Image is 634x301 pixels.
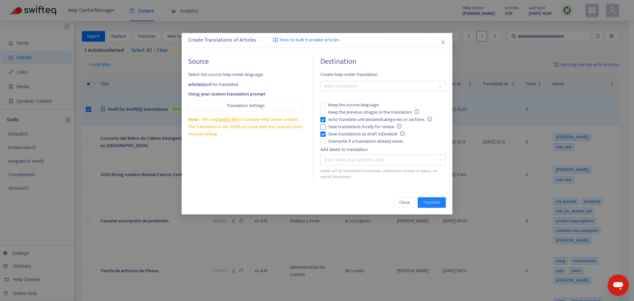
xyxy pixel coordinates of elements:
span: info-circle [397,124,402,129]
button: Close [440,39,447,46]
span: Save translations locally for review [326,123,404,131]
div: Create Translations of Articles [188,36,446,44]
div: We use to translate Help Center articles. The translation is not 100% accurate and may require so... [188,116,303,138]
span: Overwrite if a translation already exists [326,138,406,145]
h4: Destination [320,57,446,66]
h4: Source [188,57,303,66]
div: Using your custom translation prompt [188,91,303,98]
span: Keep the previous images in the translation [326,109,422,116]
div: Add labels to translation [320,146,446,153]
span: How to bulk translate articles [280,36,339,44]
button: Close [394,197,415,208]
div: will be translated [188,81,303,88]
span: info-circle [414,109,419,114]
button: Translation Settings [188,100,303,111]
span: close [440,40,446,45]
span: info-circle [427,117,432,121]
span: Create help center translation [320,71,446,78]
img: image-link [273,37,278,43]
span: Note: [188,116,199,123]
a: How to bulk translate articles [273,36,339,44]
button: Translate [418,197,446,208]
span: Save translations as draft in Zendesk [326,131,407,138]
span: Keep the source language [326,101,381,109]
span: Auto-translate untranslated categories or sections [326,116,435,123]
span: info-circle [400,131,405,136]
span: Translation Settings [227,102,265,109]
span: Close [399,199,410,206]
div: Labels will be normalized (lowercase, underscores instead of spaces, no special characters). [320,168,446,180]
strong: article(s) [188,81,205,88]
a: OpenAI API [216,116,237,123]
span: Select the source help center language [188,71,303,78]
iframe: Button to launch messaging window [608,275,629,296]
